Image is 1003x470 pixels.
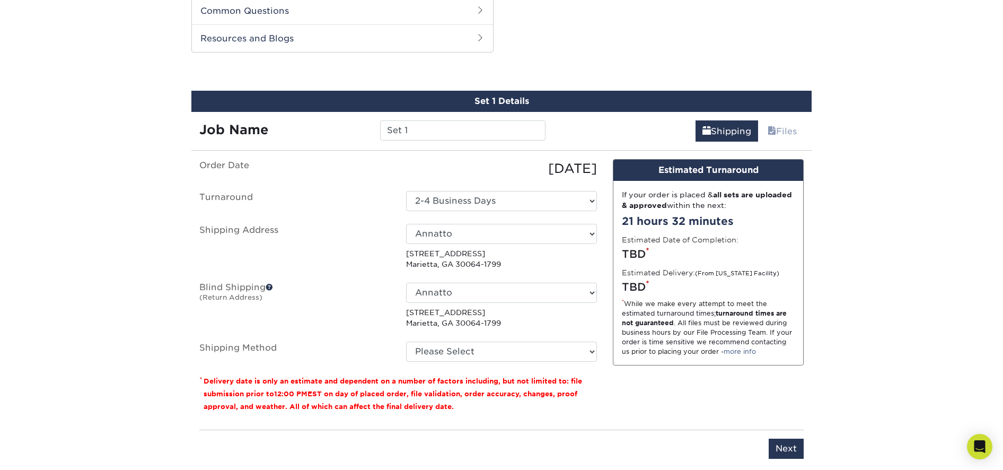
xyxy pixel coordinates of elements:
[191,91,812,112] div: Set 1 Details
[17,28,25,36] img: website_grey.svg
[769,439,804,459] input: Next
[406,248,597,270] p: [STREET_ADDRESS] Marietta, GA 30064-1799
[622,279,795,295] div: TBD
[696,120,758,142] a: Shipping
[622,189,795,211] div: If your order is placed & within the next:
[191,191,398,211] label: Turnaround
[199,293,262,301] small: (Return Address)
[29,62,37,70] img: tab_domain_overview_orange.svg
[105,62,114,70] img: tab_keywords_by_traffic_grey.svg
[622,267,779,278] label: Estimated Delivery:
[613,160,803,181] div: Estimated Turnaround
[191,159,398,178] label: Order Date
[622,246,795,262] div: TBD
[191,283,398,329] label: Blind Shipping
[695,270,779,277] small: (From [US_STATE] Facility)
[380,120,545,141] input: Enter a job name
[761,120,804,142] a: Files
[191,224,398,270] label: Shipping Address
[406,307,597,329] p: [STREET_ADDRESS] Marietta, GA 30064-1799
[40,63,95,69] div: Domain Overview
[398,159,605,178] div: [DATE]
[768,126,776,136] span: files
[191,342,398,362] label: Shipping Method
[622,309,787,327] strong: turnaround times are not guaranteed
[28,28,117,36] div: Domain: [DOMAIN_NAME]
[622,213,795,229] div: 21 hours 32 minutes
[17,17,25,25] img: logo_orange.svg
[117,63,179,69] div: Keywords by Traffic
[724,347,756,355] a: more info
[30,17,52,25] div: v 4.0.25
[192,24,493,52] h2: Resources and Blogs
[967,434,992,459] div: Open Intercom Messenger
[702,126,711,136] span: shipping
[199,122,268,137] strong: Job Name
[622,299,795,356] div: While we make every attempt to meet the estimated turnaround times; . All files must be reviewed ...
[204,377,582,411] small: Delivery date is only an estimate and dependent on a number of factors including, but not limited...
[274,390,307,398] span: 12:00 PM
[622,234,738,245] label: Estimated Date of Completion:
